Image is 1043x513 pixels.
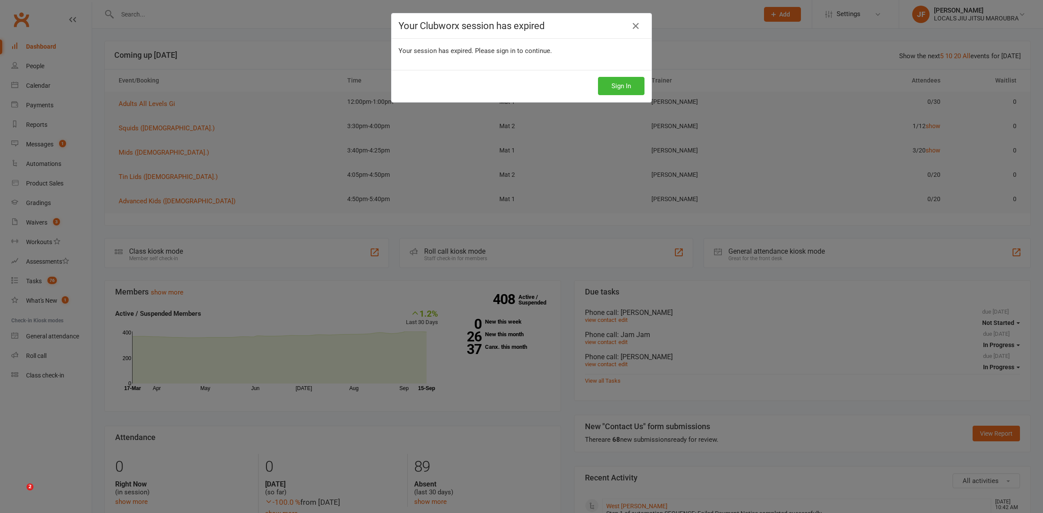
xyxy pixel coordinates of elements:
a: Close [629,19,643,33]
span: 2 [27,483,33,490]
span: Your session has expired. Please sign in to continue. [399,47,552,55]
h4: Your Clubworx session has expired [399,20,644,31]
iframe: Intercom live chat [9,483,30,504]
button: Sign In [598,77,644,95]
